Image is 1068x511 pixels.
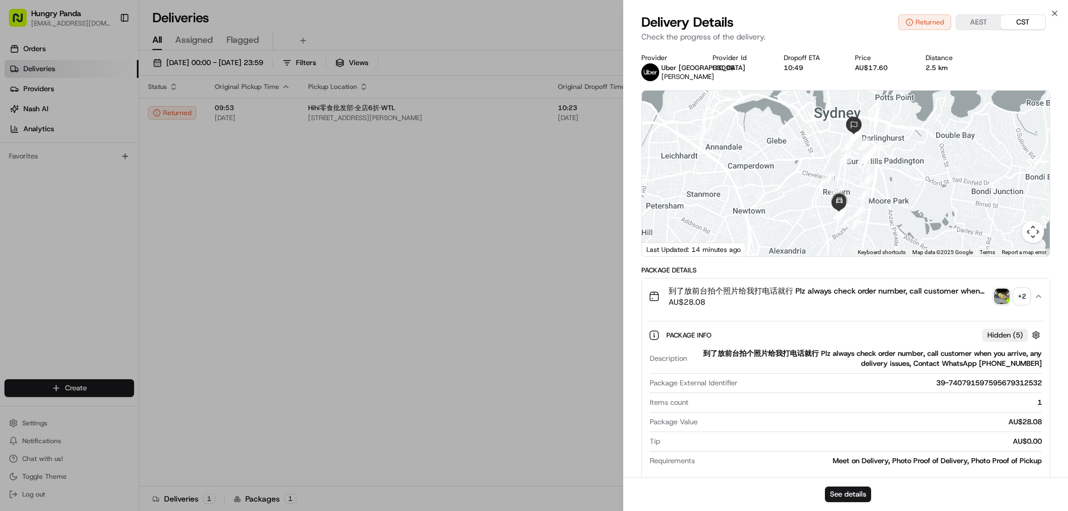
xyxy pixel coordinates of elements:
div: AU$28.08 [702,417,1042,427]
span: Tip [650,436,660,446]
span: • [92,172,96,181]
span: 8月19日 [98,172,125,181]
div: 1 [693,398,1042,408]
span: Package Info [666,331,714,340]
span: 8月15日 [43,202,69,211]
div: 7 [853,205,865,217]
img: Bea Lacdao [11,162,29,180]
div: 24 [830,186,842,198]
div: Price [855,53,908,62]
span: AU$28.08 [669,296,990,307]
div: 21 [841,140,853,152]
span: Package External Identifier [650,378,738,388]
div: 22 [839,151,851,163]
a: Powered byPylon [78,275,135,284]
div: We're available if you need us! [50,117,153,126]
div: 10:49 [784,63,837,72]
div: 2.5 km [926,63,979,72]
a: 💻API Documentation [90,244,183,264]
button: See details [825,487,871,502]
div: Start new chat [50,106,182,117]
span: API Documentation [105,249,179,260]
p: Welcome 👋 [11,44,202,62]
div: 23 [822,171,834,183]
div: 💻 [94,250,103,259]
div: 1 [848,217,861,229]
span: Package Value [650,417,698,427]
div: Dropoff ETA [784,53,837,62]
div: 2 [840,216,852,228]
div: 15 [858,138,870,150]
div: Provider [641,53,695,62]
span: Map data ©2025 Google [912,249,973,255]
div: 到了放前台拍个照片给我打电话就行 Plz always check order number, call customer when you arrive, any delivery issue... [642,314,1050,486]
div: Provider Id [713,53,766,62]
span: Items count [650,398,689,408]
a: Report a map error [1002,249,1046,255]
button: photo_proof_of_pickup image+2 [994,289,1030,304]
div: AU$17.60 [855,63,908,72]
span: Delivery Details [641,13,734,31]
span: [PERSON_NAME] [34,172,90,181]
button: CST [1001,15,1045,29]
img: Nash [11,11,33,33]
div: + 2 [1014,289,1030,304]
img: 1736555255976-a54dd68f-1ca7-489b-9aae-adbdc363a1c4 [22,173,31,182]
div: 到了放前台拍个照片给我打电话就行 Plz always check order number, call customer when you arrive, any delivery issue... [691,349,1042,369]
p: Check the progress of the delivery. [641,31,1050,42]
button: Map camera controls [1022,221,1044,243]
a: 📗Knowledge Base [7,244,90,264]
span: Uber [GEOGRAPHIC_DATA] [661,63,745,72]
div: 12 [859,151,871,163]
div: Distance [926,53,979,62]
button: AEST [956,15,1001,29]
div: Package Details [641,266,1050,275]
div: AU$0.00 [665,436,1042,446]
div: Last Updated: 14 minutes ago [642,242,746,256]
div: 19 [848,129,861,141]
button: Keyboard shortcuts [858,249,906,256]
img: 1753817452368-0c19585d-7be3-40d9-9a41-2dc781b3d1eb [23,106,43,126]
a: Terms (opens in new tab) [980,249,995,255]
button: Hidden (5) [982,328,1043,342]
span: Knowledge Base [22,249,85,260]
input: Clear [29,72,184,83]
div: 9 [861,173,873,185]
button: C3009 [713,63,735,72]
span: • [37,202,41,211]
img: photo_proof_of_pickup image [994,289,1010,304]
div: 11 [859,151,871,163]
img: 1736555255976-a54dd68f-1ca7-489b-9aae-adbdc363a1c4 [11,106,31,126]
span: 到了放前台拍个照片给我打电话就行 Plz always check order number, call customer when you arrive, any delivery issue... [669,285,990,296]
button: Start new chat [189,110,202,123]
div: 13 [866,145,878,157]
div: Meet on Delivery, Photo Proof of Delivery, Photo Proof of Pickup [699,456,1042,466]
div: 14 [865,144,877,156]
span: [PERSON_NAME] [661,72,714,81]
button: See all [172,142,202,156]
a: Open this area in Google Maps (opens a new window) [645,242,681,256]
img: Google [645,242,681,256]
div: 39-740791597595679312532 [742,378,1042,388]
button: 到了放前台拍个照片给我打电话就行 Plz always check order number, call customer when you arrive, any delivery issue... [642,279,1050,314]
div: 📗 [11,250,20,259]
span: Requirements [650,456,695,466]
div: 8 [858,187,870,200]
div: Past conversations [11,145,75,153]
div: 20 [847,131,859,143]
div: 10 [858,155,871,167]
span: Description [650,354,687,364]
button: Returned [898,14,951,30]
div: 6 [833,207,845,220]
span: Pylon [111,276,135,284]
span: Hidden ( 5 ) [987,330,1023,340]
img: uber-new-logo.jpeg [641,63,659,81]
